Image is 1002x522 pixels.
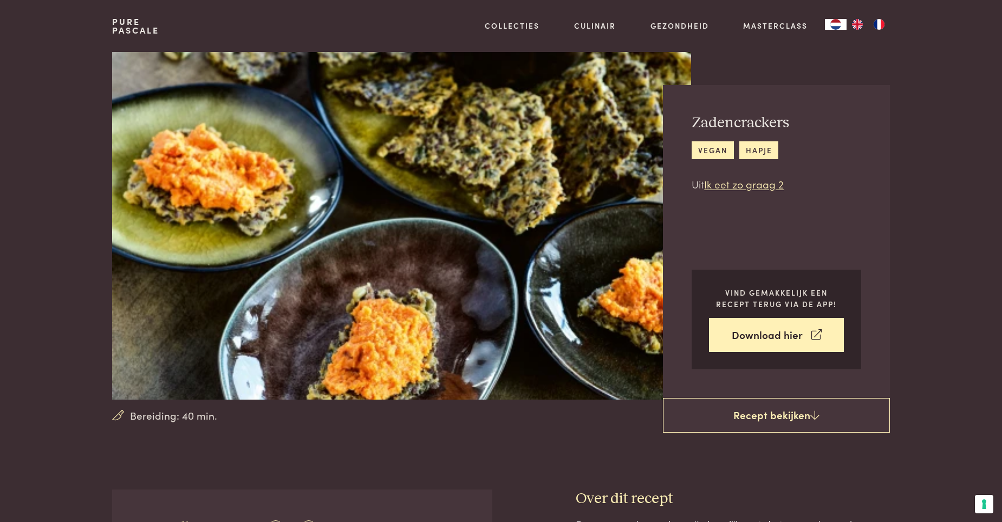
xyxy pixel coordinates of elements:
a: Culinair [574,20,616,31]
a: Masterclass [743,20,808,31]
aside: Language selected: Nederlands [825,19,890,30]
a: vegan [692,141,733,159]
h2: Zadencrackers [692,114,789,133]
a: Gezondheid [650,20,709,31]
h3: Over dit recept [576,490,890,508]
div: Language [825,19,847,30]
a: NL [825,19,847,30]
span: Bereiding: 40 min. [130,408,217,423]
a: Download hier [709,318,844,352]
p: Vind gemakkelijk een recept terug via de app! [709,287,844,309]
ul: Language list [847,19,890,30]
button: Uw voorkeuren voor toestemming voor trackingtechnologieën [975,495,993,513]
a: PurePascale [112,17,159,35]
a: EN [847,19,868,30]
a: FR [868,19,890,30]
img: Zadencrackers [112,52,691,400]
a: Ik eet zo graag 2 [704,177,784,191]
a: Collecties [485,20,539,31]
p: Uit [692,177,789,192]
a: hapje [739,141,778,159]
a: Recept bekijken [663,398,890,433]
